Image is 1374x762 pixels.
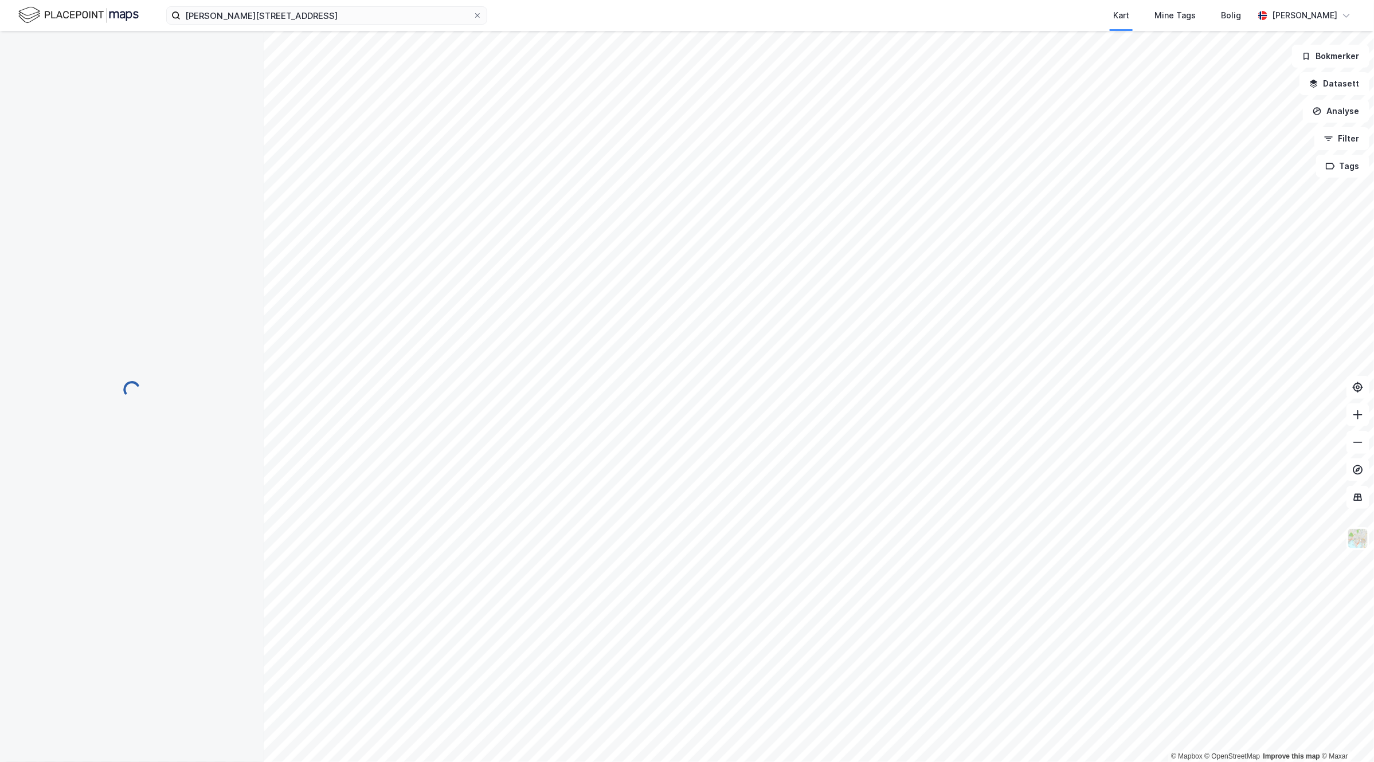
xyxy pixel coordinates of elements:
button: Filter [1314,127,1369,150]
a: Mapbox [1171,752,1203,760]
a: Improve this map [1263,752,1320,760]
iframe: Chat Widget [1317,707,1374,762]
div: [PERSON_NAME] [1272,9,1337,22]
button: Analyse [1303,100,1369,123]
img: logo.f888ab2527a4732fd821a326f86c7f29.svg [18,5,139,25]
button: Tags [1316,155,1369,178]
button: Bokmerker [1292,45,1369,68]
button: Datasett [1299,72,1369,95]
div: Bolig [1221,9,1241,22]
input: Søk på adresse, matrikkel, gårdeiere, leietakere eller personer [181,7,473,24]
div: Mine Tags [1154,9,1196,22]
a: OpenStreetMap [1205,752,1261,760]
img: Z [1347,528,1369,549]
img: spinner.a6d8c91a73a9ac5275cf975e30b51cfb.svg [123,380,141,399]
div: Kart [1113,9,1129,22]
